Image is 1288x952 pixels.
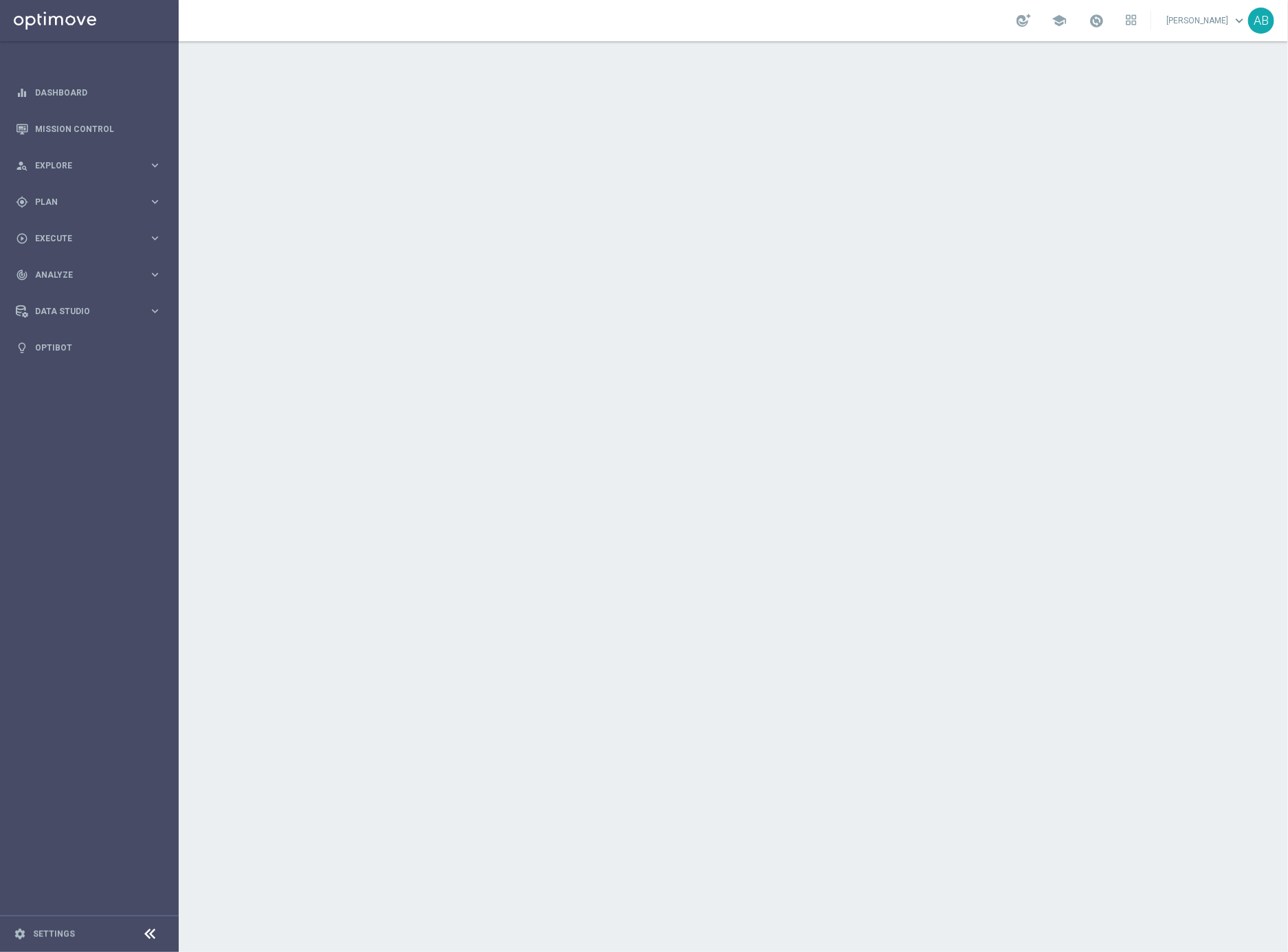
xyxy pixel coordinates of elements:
[1165,10,1248,31] a: [PERSON_NAME]keyboard_arrow_down
[16,269,28,281] i: track_changes
[16,159,148,172] div: Explore
[16,329,162,366] div: Optibot
[35,198,148,206] span: Plan
[35,307,148,316] span: Data Studio
[33,930,75,938] a: Settings
[35,111,162,147] a: Mission Control
[148,268,162,281] i: keyboard_arrow_right
[1248,8,1274,34] div: AB
[16,342,28,354] i: lightbulb
[15,87,162,98] button: equalizer Dashboard
[16,196,28,208] i: gps_fixed
[16,269,148,281] div: Analyze
[35,329,162,366] a: Optibot
[35,234,148,243] span: Execute
[16,87,28,99] i: equalizer
[16,196,148,208] div: Plan
[15,306,162,317] button: Data Studio keyboard_arrow_right
[16,232,148,245] div: Execute
[16,305,148,318] div: Data Studio
[16,74,162,111] div: Dashboard
[14,928,26,940] i: settings
[16,111,162,147] div: Mission Control
[15,342,162,353] button: lightbulb Optibot
[148,305,162,318] i: keyboard_arrow_right
[16,232,28,245] i: play_circle_outline
[15,269,162,280] button: track_changes Analyze keyboard_arrow_right
[35,162,148,170] span: Explore
[1052,13,1067,28] span: school
[35,271,148,279] span: Analyze
[35,74,162,111] a: Dashboard
[15,160,162,171] button: person_search Explore keyboard_arrow_right
[15,233,162,244] button: play_circle_outline Execute keyboard_arrow_right
[1232,13,1247,28] span: keyboard_arrow_down
[148,232,162,245] i: keyboard_arrow_right
[15,124,162,135] button: Mission Control
[15,197,162,208] button: gps_fixed Plan keyboard_arrow_right
[148,195,162,208] i: keyboard_arrow_right
[16,159,28,172] i: person_search
[148,159,162,172] i: keyboard_arrow_right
